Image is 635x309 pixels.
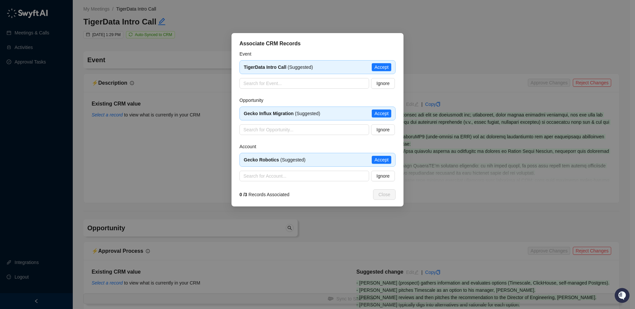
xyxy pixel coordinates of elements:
[36,93,51,99] span: Status
[112,62,120,70] button: Start new chat
[7,37,120,48] h2: How can we help?
[239,191,289,198] span: Records Associated
[4,90,27,102] a: 📚Docs
[239,192,247,197] strong: 0 / 3
[376,80,390,87] span: Ignore
[372,156,391,164] button: Accept
[239,97,268,104] label: Opportunity
[7,60,19,72] img: 5124521997842_fc6d7dfcefe973c2e489_88.png
[7,7,20,20] img: Swyft AI
[22,60,108,66] div: Start new chat
[244,157,279,162] strong: Gecko Robotics
[66,109,80,114] span: Pylon
[244,157,306,162] span: (Suggested)
[371,78,395,89] button: Ignore
[239,143,261,150] label: Account
[13,93,24,99] span: Docs
[244,65,313,70] span: (Suggested)
[372,110,391,117] button: Accept
[239,40,396,48] div: Associate CRM Records
[374,64,389,71] span: Accept
[376,172,390,180] span: Ignore
[376,126,390,133] span: Ignore
[7,93,12,99] div: 📚
[244,65,286,70] strong: TigerData Intro Call
[7,26,120,37] p: Welcome 👋
[371,124,395,135] button: Ignore
[373,189,396,200] button: Close
[27,90,54,102] a: 📶Status
[30,93,35,99] div: 📶
[239,50,256,58] label: Event
[244,111,294,116] strong: Gecko Influx Migration
[374,156,389,163] span: Accept
[372,63,391,71] button: Accept
[22,66,84,72] div: We're available if you need us!
[614,287,632,305] iframe: Open customer support
[244,111,320,116] span: (Suggested)
[371,171,395,181] button: Ignore
[47,109,80,114] a: Powered byPylon
[374,110,389,117] span: Accept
